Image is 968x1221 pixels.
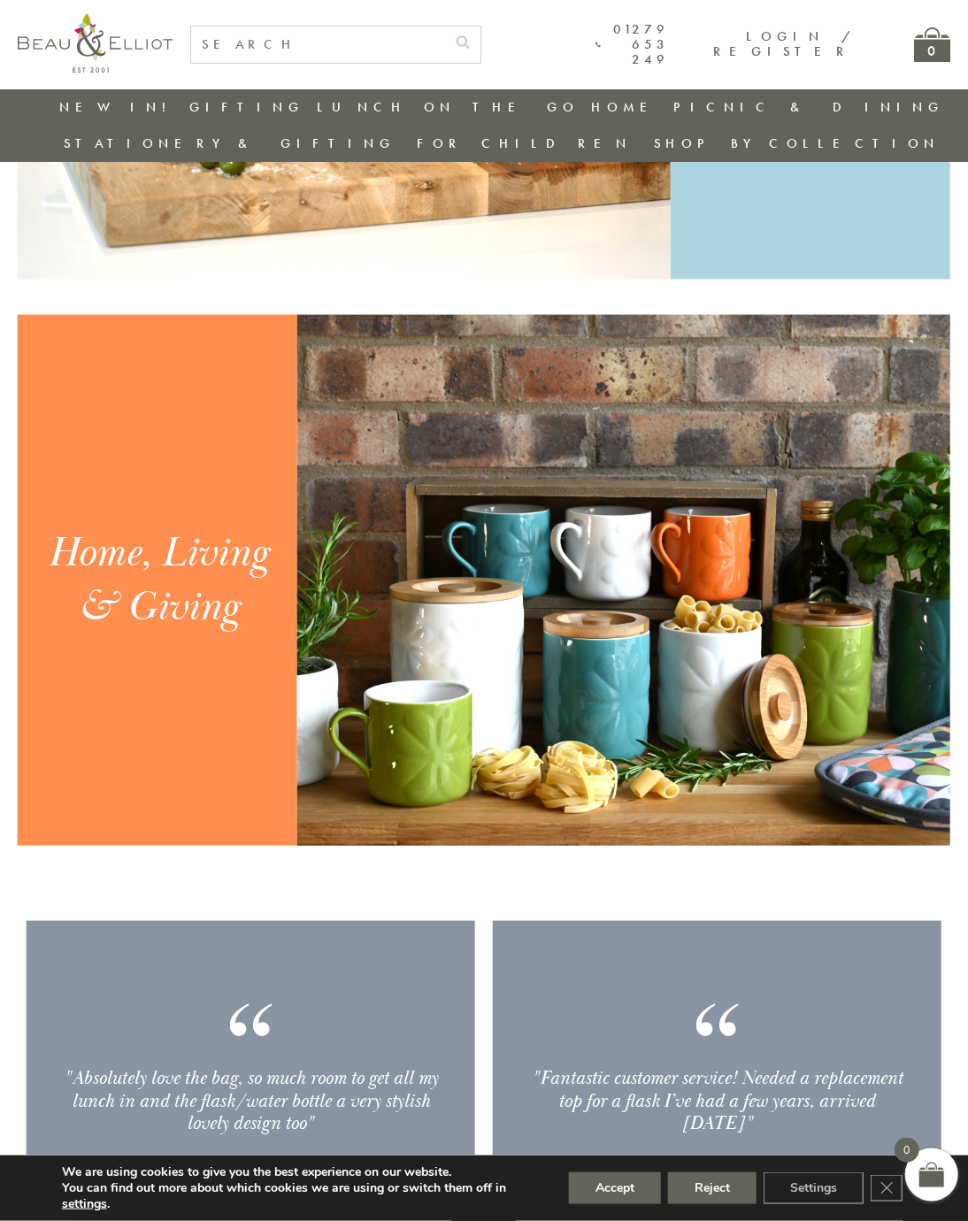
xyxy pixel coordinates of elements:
[191,27,445,63] input: SEARCH
[528,1068,906,1135] div: "Fantastic customer service! Needed a replacement top for a flask I’ve had a few years, arrived [...
[18,315,950,846] a: Home, Living & Giving
[317,98,579,116] a: Lunch On The Go
[654,134,940,152] a: Shop by collection
[569,1172,661,1204] button: Accept
[595,22,669,68] a: 01279 653 249
[591,98,662,116] a: Home
[668,1172,757,1204] button: Reject
[62,1196,107,1212] button: settings
[62,1180,536,1212] p: You can find out more about which cookies we are using or switch them off in .
[673,98,944,116] a: Picnic & Dining
[62,1164,536,1180] p: We are using cookies to give you the best experience on our website.
[189,98,304,116] a: Gifting
[895,1138,919,1163] span: 0
[59,98,178,116] a: New in!
[64,134,396,152] a: Stationery & Gifting
[764,1172,864,1204] button: Settings
[713,27,852,60] a: Login / Register
[417,134,632,152] a: For Children
[18,13,173,73] img: logo
[37,526,278,634] div: Home, Living & Giving
[914,27,950,62] a: 0
[871,1175,903,1202] button: Close GDPR Cookie Banner
[62,1068,440,1135] div: "Absolutely love the bag, so much room to get all my lunch in and the flask/water bottle a very s...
